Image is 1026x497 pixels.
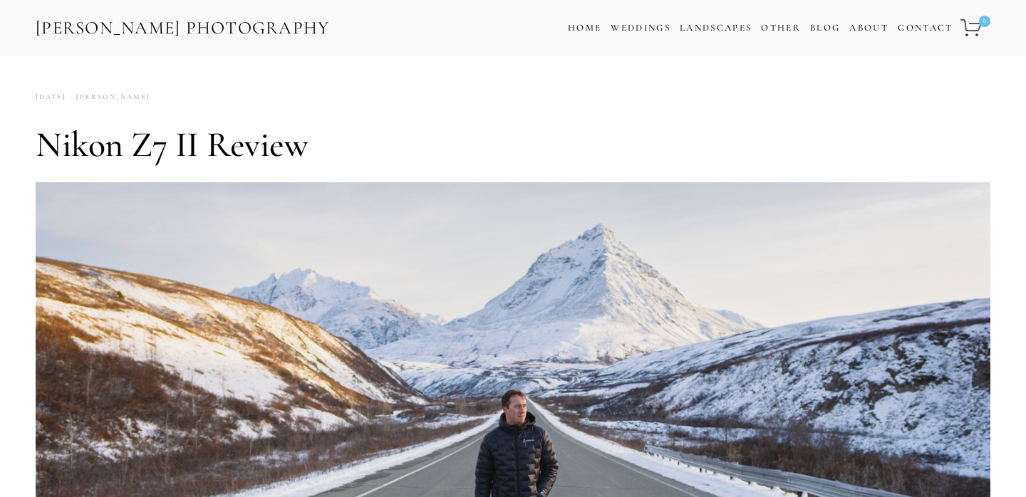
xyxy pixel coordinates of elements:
[849,18,888,38] a: About
[66,88,150,107] a: [PERSON_NAME]
[761,22,801,33] a: Other
[898,18,953,38] a: Contact
[36,123,990,166] h1: Nikon Z7 II Review
[810,18,840,38] a: Blog
[680,22,752,33] a: Landscapes
[568,18,601,38] a: Home
[958,11,992,45] a: 0 items in cart
[979,16,990,27] span: 0
[34,12,331,44] a: [PERSON_NAME] Photography
[611,22,670,33] a: Weddings
[36,88,66,107] time: [DATE]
